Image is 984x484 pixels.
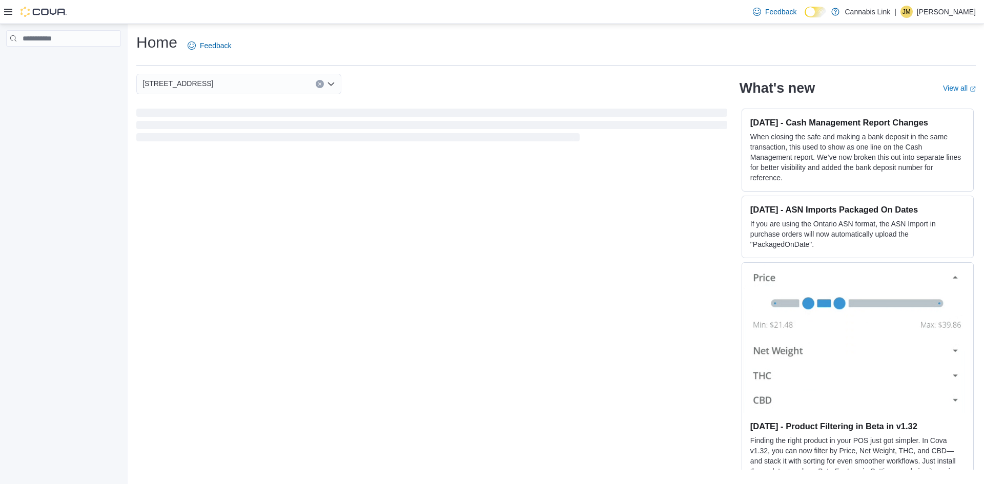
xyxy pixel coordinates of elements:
p: When closing the safe and making a bank deposit in the same transaction, this used to show as one... [750,132,965,183]
svg: External link [970,86,976,92]
span: Loading [136,111,727,143]
span: Feedback [200,40,231,51]
p: If you are using the Ontario ASN format, the ASN Import in purchase orders will now automatically... [750,219,965,249]
a: Feedback [183,35,235,56]
h1: Home [136,32,177,53]
button: Open list of options [327,80,335,88]
p: [PERSON_NAME] [917,6,976,18]
p: Cannabis Link [845,6,890,18]
img: Cova [20,7,67,17]
input: Dark Mode [805,7,826,17]
h3: [DATE] - Product Filtering in Beta in v1.32 [750,421,965,431]
a: Feedback [749,2,801,22]
span: JM [903,6,911,18]
span: [STREET_ADDRESS] [142,77,213,90]
p: | [894,6,896,18]
h3: [DATE] - Cash Management Report Changes [750,117,965,128]
em: Beta Features [817,467,863,475]
h2: What's new [740,80,815,96]
div: Jewel MacDonald [900,6,913,18]
a: View allExternal link [943,84,976,92]
button: Clear input [316,80,324,88]
span: Feedback [765,7,796,17]
h3: [DATE] - ASN Imports Packaged On Dates [750,204,965,215]
nav: Complex example [6,49,121,73]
